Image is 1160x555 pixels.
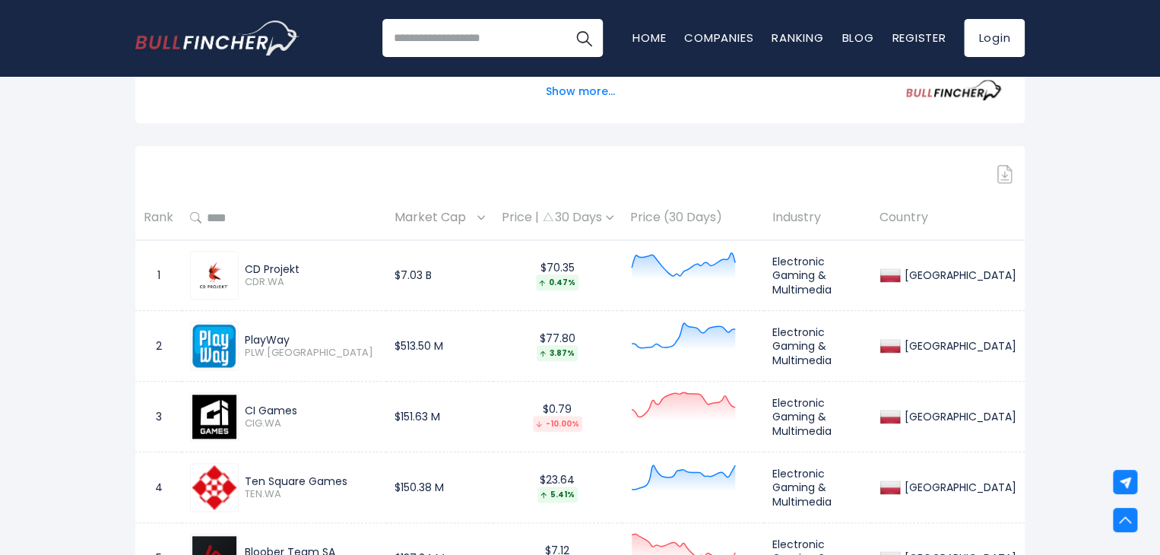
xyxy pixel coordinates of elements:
div: CD Projekt [245,262,378,276]
div: 3.87% [537,345,578,361]
span: CIG.WA [245,417,378,430]
td: Electronic Gaming & Multimedia [764,452,871,523]
div: $70.35 [502,261,613,290]
td: $150.38 M [386,452,493,523]
button: Search [565,19,603,57]
span: CDR.WA [245,276,378,289]
div: PlayWay [245,333,378,347]
img: CDR.WA.png [192,253,236,297]
img: CIG.WA.png [192,395,236,439]
img: TEN.WA.png [192,465,236,509]
td: $151.63 M [386,382,493,452]
td: $7.03 B [386,240,493,311]
td: Electronic Gaming & Multimedia [764,240,871,311]
td: $513.50 M [386,311,493,382]
div: CI Games [245,404,378,417]
div: 0.47% [536,274,578,290]
div: $77.80 [502,331,613,361]
td: 1 [135,240,182,311]
span: Market Cap [395,206,474,230]
div: 5.41% [537,487,578,503]
a: Blog [841,30,873,46]
th: Country [871,195,1025,240]
th: Rank [135,195,182,240]
a: Login [964,19,1025,57]
div: Ten Square Games [245,474,378,488]
div: $23.64 [502,473,613,503]
td: 4 [135,452,182,523]
div: $0.79 [502,402,613,432]
td: Electronic Gaming & Multimedia [764,382,871,452]
a: Go to homepage [135,21,299,55]
div: Price | 30 Days [502,210,613,226]
button: Show more... [537,79,624,104]
td: Electronic Gaming & Multimedia [764,311,871,382]
img: Bullfincher logo [135,21,300,55]
div: [GEOGRAPHIC_DATA] [901,410,1016,423]
img: PLW.WA.png [192,324,236,368]
a: Home [632,30,666,46]
span: PLW.[GEOGRAPHIC_DATA] [245,347,378,360]
span: TEN.WA [245,488,378,501]
td: 3 [135,382,182,452]
th: Price (30 Days) [622,195,764,240]
td: 2 [135,311,182,382]
a: Ranking [772,30,823,46]
a: Companies [684,30,753,46]
div: [GEOGRAPHIC_DATA] [901,480,1016,494]
div: [GEOGRAPHIC_DATA] [901,339,1016,353]
div: -10.00% [533,416,582,432]
a: Register [892,30,946,46]
div: [GEOGRAPHIC_DATA] [901,268,1016,282]
th: Industry [764,195,871,240]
